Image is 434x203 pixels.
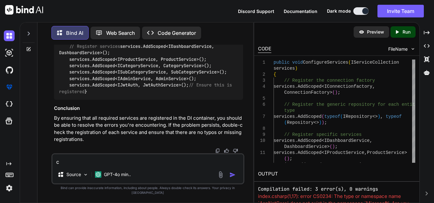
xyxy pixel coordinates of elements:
[106,29,135,37] p: Web Search
[322,84,324,89] span: <
[258,186,416,193] pre: Compilation failed: 3 error(s), 0 warnings
[215,148,220,153] img: copy
[284,132,362,137] span: // Register specific services
[5,5,43,15] img: Bind AI
[295,66,297,71] span: )
[292,60,303,65] span: void
[324,138,370,143] span: IDashboardService
[322,138,324,143] span: <
[327,144,329,149] span: >
[258,60,265,66] div: 1
[295,114,297,119] span: .
[274,72,276,77] span: {
[233,148,238,153] img: dislike
[322,120,324,125] span: )
[319,120,322,125] span: )
[284,102,418,107] span: // Register the generic repository for each entity
[372,84,375,89] span: ,
[274,84,295,89] span: services
[329,90,332,95] span: >
[238,8,274,15] button: Discord Support
[324,120,327,125] span: ;
[343,114,378,119] span: IRepository<>
[303,60,348,65] span: ConfigureServices
[66,171,81,178] p: Source
[258,72,265,78] div: 2
[83,172,88,177] img: Pick Models
[324,84,372,89] span: IConnectionfactory
[95,171,101,178] img: GPT-4o mini
[104,171,131,178] p: GPT-4o min..
[295,138,297,143] span: .
[287,120,319,125] span: Repository<>
[295,162,297,167] span: .
[377,5,424,17] button: Invite Team
[274,66,295,71] span: services
[284,90,330,95] span: ConnectionFactory
[364,150,367,155] span: ,
[258,96,265,102] div: 5
[284,120,287,125] span: (
[332,90,335,95] span: (
[274,60,289,65] span: public
[287,156,289,161] span: )
[367,29,384,35] p: Preview
[284,9,317,14] span: Documentation
[284,144,327,149] span: DashboardService
[403,29,410,35] p: Run
[367,162,370,167] span: ,
[217,171,224,178] img: attachment
[274,162,295,167] span: services
[324,114,340,119] span: typeof
[4,48,15,58] img: darkAi-studio
[348,60,351,65] span: (
[4,30,15,41] img: darkChat
[238,9,274,14] span: Discord Support
[386,114,402,119] span: typeof
[284,78,375,83] span: // Register the connection factory
[258,45,271,53] div: CODE
[69,43,120,49] span: // Register services
[351,60,399,65] span: IServiceCollection
[254,167,419,181] h2: OUTPUT
[298,138,322,143] span: AddScoped
[258,150,265,156] div: 11
[335,90,337,95] span: )
[59,82,234,94] span: // Ensure this is registered
[298,84,322,89] span: AddScoped
[284,8,317,15] button: Documentation
[404,150,407,155] span: >
[380,114,383,119] span: ,
[378,114,380,119] span: )
[324,162,367,167] span: ICategoryService
[274,138,295,143] span: services
[298,150,322,155] span: AddScoped
[367,150,404,155] span: ProductService
[258,114,265,120] div: 7
[4,183,15,193] img: settings
[322,162,324,167] span: <
[229,172,236,178] img: icon
[258,78,265,84] div: 3
[258,84,265,90] div: 4
[298,162,322,167] span: AddScoped
[289,156,292,161] span: ;
[322,150,324,155] span: <
[295,150,297,155] span: .
[324,150,364,155] span: IProductService
[335,144,337,149] span: ;
[52,154,243,166] textarea: c
[340,114,343,119] span: (
[224,148,229,153] img: like
[258,132,265,138] div: 9
[298,114,322,119] span: AddScoped
[284,108,295,113] span: type
[327,8,351,14] span: Dark mode
[274,150,295,155] span: services
[284,156,287,161] span: (
[54,105,243,112] h3: Conclusion
[322,114,324,119] span: (
[4,65,15,75] img: githubDark
[388,46,408,52] span: FileName
[359,29,364,35] img: preview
